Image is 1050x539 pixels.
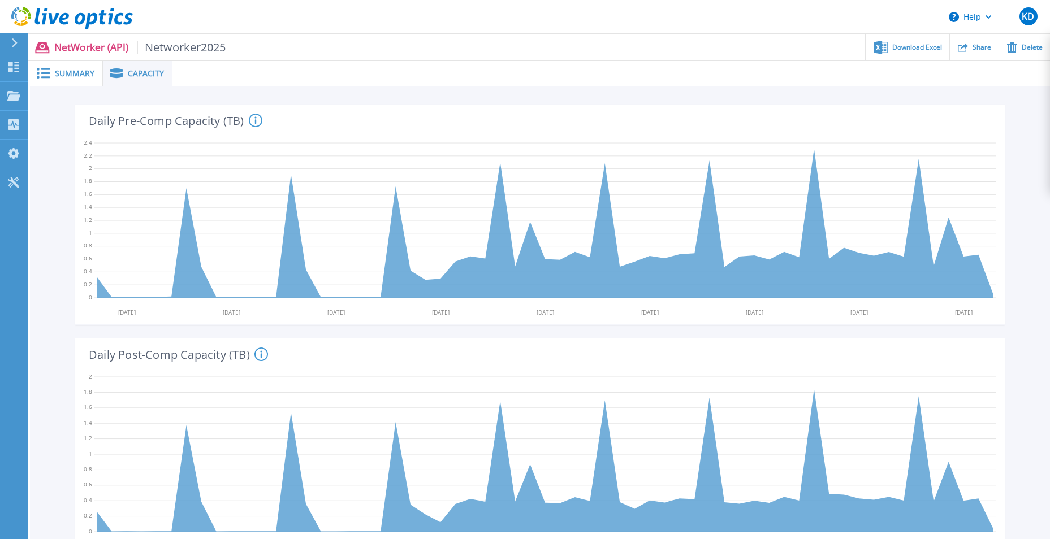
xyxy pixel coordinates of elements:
[84,434,92,442] text: 1.2
[84,267,92,275] text: 0.4
[84,280,92,288] text: 0.2
[89,164,92,172] text: 2
[973,44,991,51] span: Share
[852,308,869,316] text: [DATE]
[957,308,974,316] text: [DATE]
[538,308,555,316] text: [DATE]
[84,151,92,159] text: 2.2
[1022,12,1034,21] span: KD
[84,216,92,224] text: 1.2
[84,388,92,395] text: 1.8
[642,308,660,316] text: [DATE]
[118,308,136,316] text: [DATE]
[55,69,94,77] span: Summary
[84,203,92,211] text: 1.4
[89,293,92,301] text: 0
[84,480,92,488] text: 0.6
[84,138,92,146] text: 2.4
[1022,44,1043,51] span: Delete
[89,229,92,237] text: 1
[84,241,92,249] text: 0.8
[54,41,226,54] p: NetWorker (API)
[84,190,92,198] text: 1.6
[747,308,764,316] text: [DATE]
[137,41,226,54] span: Networker2025
[84,177,92,185] text: 1.8
[892,44,942,51] span: Download Excel
[89,527,92,535] text: 0
[84,511,92,519] text: 0.2
[84,403,92,411] text: 1.6
[89,372,92,380] text: 2
[128,69,164,77] span: Capacity
[84,465,92,473] text: 0.8
[223,308,241,316] text: [DATE]
[328,308,345,316] text: [DATE]
[84,419,92,427] text: 1.4
[84,254,92,262] text: 0.6
[89,347,268,361] h4: Daily Post-Comp Capacity (TB)
[89,114,262,127] h4: Daily Pre-Comp Capacity (TB)
[89,450,92,458] text: 1
[433,308,450,316] text: [DATE]
[84,496,92,504] text: 0.4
